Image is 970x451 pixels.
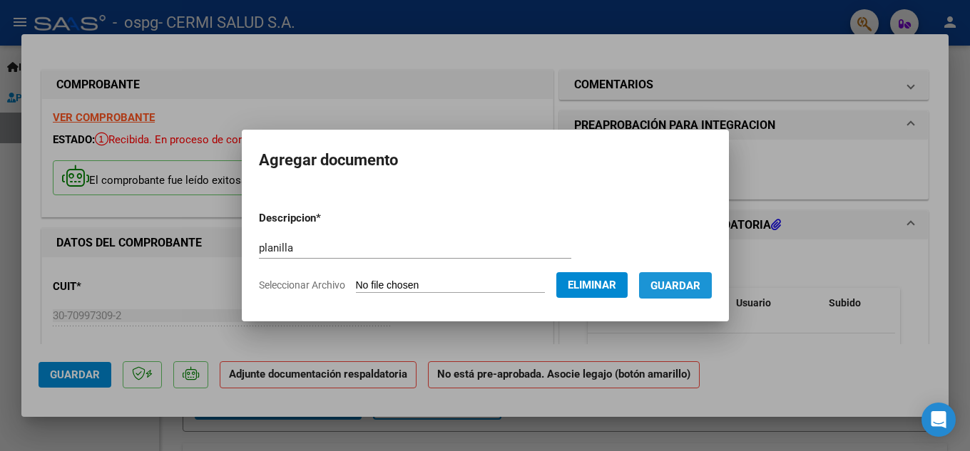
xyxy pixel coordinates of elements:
[556,272,628,298] button: Eliminar
[921,403,956,437] div: Open Intercom Messenger
[259,147,712,174] h2: Agregar documento
[259,279,345,291] span: Seleccionar Archivo
[568,279,616,291] span: Eliminar
[650,279,700,292] span: Guardar
[639,272,712,299] button: Guardar
[259,210,395,227] p: Descripcion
